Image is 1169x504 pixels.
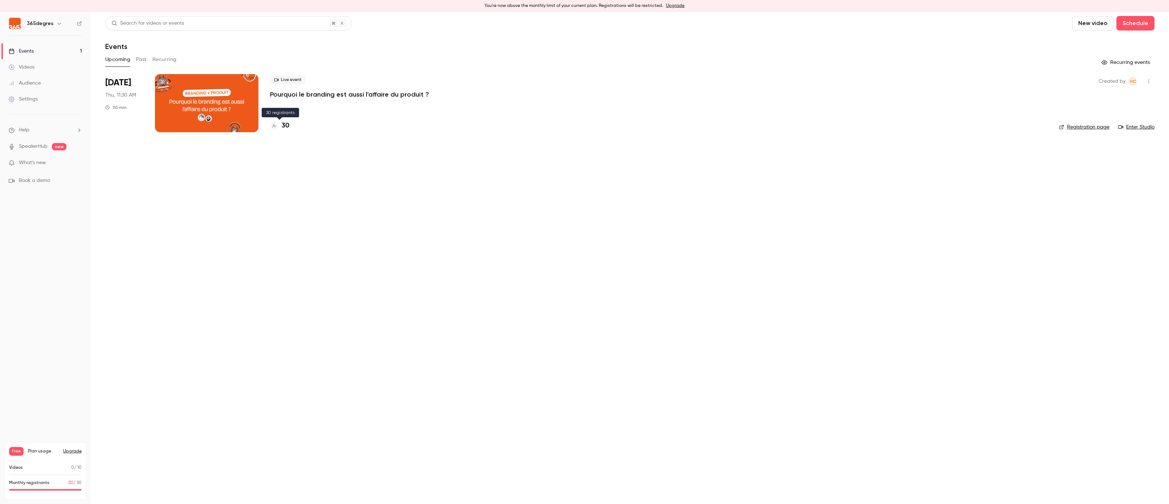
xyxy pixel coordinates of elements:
span: Help [19,126,29,134]
button: Recurring events [1098,57,1154,68]
div: Events [9,48,34,55]
p: Videos [9,464,23,471]
span: Thu, 11:30 AM [105,92,136,99]
span: Live event [270,76,306,84]
span: Plan usage [28,448,59,454]
div: Videos [9,64,34,71]
button: Upgrade [63,448,82,454]
button: Upcoming [105,54,130,65]
h6: 365degres [27,20,53,27]
img: 365degres [9,18,21,29]
div: Oct 2 Thu, 11:30 AM (Europe/Paris) [105,74,143,132]
iframe: Noticeable Trigger [73,160,82,166]
span: What's new [19,159,46,167]
button: New video [1072,16,1113,31]
span: new [52,143,66,150]
div: Search for videos or events [111,20,184,27]
div: 30 min [105,105,127,110]
span: [DATE] [105,77,131,89]
a: Upgrade [666,3,684,9]
button: Past [136,54,147,65]
li: help-dropdown-opener [9,126,82,134]
p: / 10 [71,464,82,471]
a: Enter Studio [1118,123,1154,131]
p: Monthly registrants [9,480,49,486]
span: Book a demo [19,177,50,184]
a: 30 [270,121,289,131]
h4: 30 [282,121,289,131]
div: Audience [9,80,41,87]
span: Free [9,447,24,456]
span: Created by [1099,77,1125,86]
span: HC [1130,77,1136,86]
h1: Events [105,42,127,51]
div: Settings [9,95,38,103]
button: Recurring [152,54,177,65]
a: Pourquoi le branding est aussi l'affaire du produit ? [270,90,429,99]
p: / 30 [68,480,82,486]
a: SpeakerHub [19,143,48,150]
button: Schedule [1116,16,1154,31]
span: 30 [68,481,73,485]
a: Registration page [1059,123,1109,131]
span: Hélène CHOMIENNE [1128,77,1137,86]
span: 0 [71,466,74,470]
